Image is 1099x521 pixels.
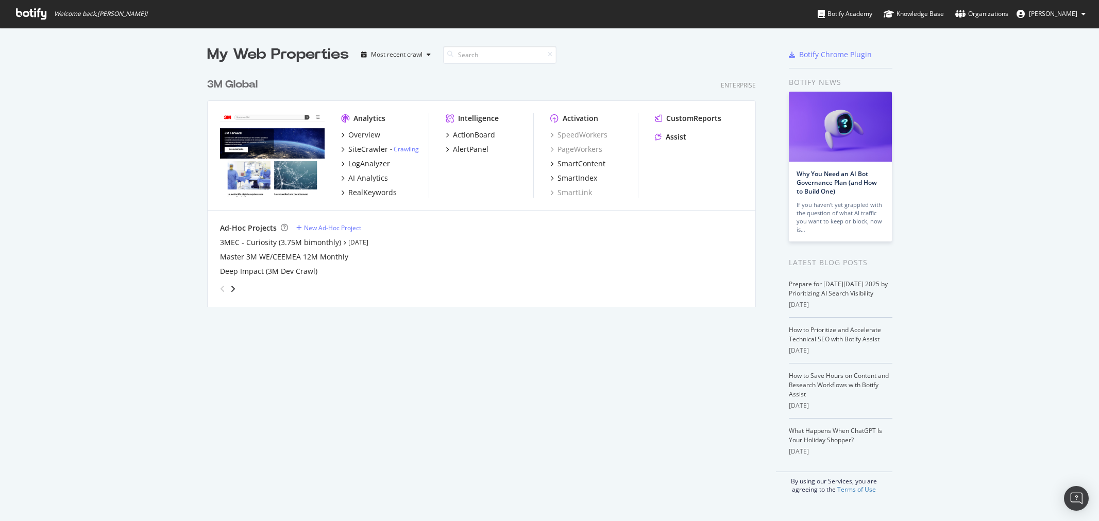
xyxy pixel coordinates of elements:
[550,159,605,169] a: SmartContent
[207,77,258,92] div: 3M Global
[655,113,721,124] a: CustomReports
[453,130,495,140] div: ActionBoard
[220,223,277,233] div: Ad-Hoc Projects
[789,280,888,298] a: Prepare for [DATE][DATE] 2025 by Prioritizing AI Search Visibility
[443,46,556,64] input: Search
[220,113,325,197] img: www.command.com
[220,252,348,262] a: Master 3M WE/CEEMEA 12M Monthly
[789,92,892,162] img: Why You Need an AI Bot Governance Plan (and How to Build One)
[341,173,388,183] a: AI Analytics
[390,145,419,153] div: -
[789,300,892,309] div: [DATE]
[789,401,892,410] div: [DATE]
[394,145,419,153] a: Crawling
[789,346,892,355] div: [DATE]
[1029,9,1077,18] span: Alexander Parrales
[341,187,397,198] a: RealKeywords
[789,49,872,60] a: Botify Chrome Plugin
[776,472,892,494] div: By using our Services, you are agreeing to the
[341,144,419,154] a: SiteCrawler- Crawling
[446,130,495,140] a: ActionBoard
[655,132,686,142] a: Assist
[550,144,602,154] a: PageWorkers
[229,284,236,294] div: angle-right
[797,201,884,234] div: If you haven’t yet grappled with the question of what AI traffic you want to keep or block, now is…
[1008,6,1094,22] button: [PERSON_NAME]
[837,485,876,494] a: Terms of Use
[348,130,380,140] div: Overview
[789,325,881,343] a: How to Prioritize and Accelerate Technical SEO with Botify Assist
[955,9,1008,19] div: Organizations
[207,65,764,307] div: grid
[666,113,721,124] div: CustomReports
[789,426,882,444] a: What Happens When ChatGPT Is Your Holiday Shopper?
[348,173,388,183] div: AI Analytics
[348,159,390,169] div: LogAnalyzer
[797,169,877,196] a: Why You Need an AI Bot Governance Plan (and How to Build One)
[550,173,597,183] a: SmartIndex
[296,223,361,232] a: New Ad-Hoc Project
[557,159,605,169] div: SmartContent
[563,113,598,124] div: Activation
[789,257,892,268] div: Latest Blog Posts
[353,113,385,124] div: Analytics
[789,77,892,88] div: Botify news
[721,81,756,90] div: Enterprise
[357,46,435,63] button: Most recent crawl
[789,371,889,398] a: How to Save Hours on Content and Research Workflows with Botify Assist
[216,281,229,297] div: angle-left
[458,113,499,124] div: Intelligence
[207,77,262,92] a: 3M Global
[789,447,892,456] div: [DATE]
[557,173,597,183] div: SmartIndex
[220,266,317,276] a: Deep Impact (3M Dev Crawl)
[54,10,147,18] span: Welcome back, [PERSON_NAME] !
[446,144,488,154] a: AlertPanel
[818,9,872,19] div: Botify Academy
[348,238,368,247] a: [DATE]
[207,44,349,65] div: My Web Properties
[341,130,380,140] a: Overview
[304,223,361,232] div: New Ad-Hoc Project
[884,9,944,19] div: Knowledge Base
[550,130,607,140] a: SpeedWorkers
[341,159,390,169] a: LogAnalyzer
[1064,486,1089,511] div: Open Intercom Messenger
[348,144,388,154] div: SiteCrawler
[371,51,422,58] div: Most recent crawl
[348,187,397,198] div: RealKeywords
[220,237,341,248] a: 3MEC - Curiosity (3.75M bimonthly)
[799,49,872,60] div: Botify Chrome Plugin
[453,144,488,154] div: AlertPanel
[550,187,592,198] a: SmartLink
[666,132,686,142] div: Assist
